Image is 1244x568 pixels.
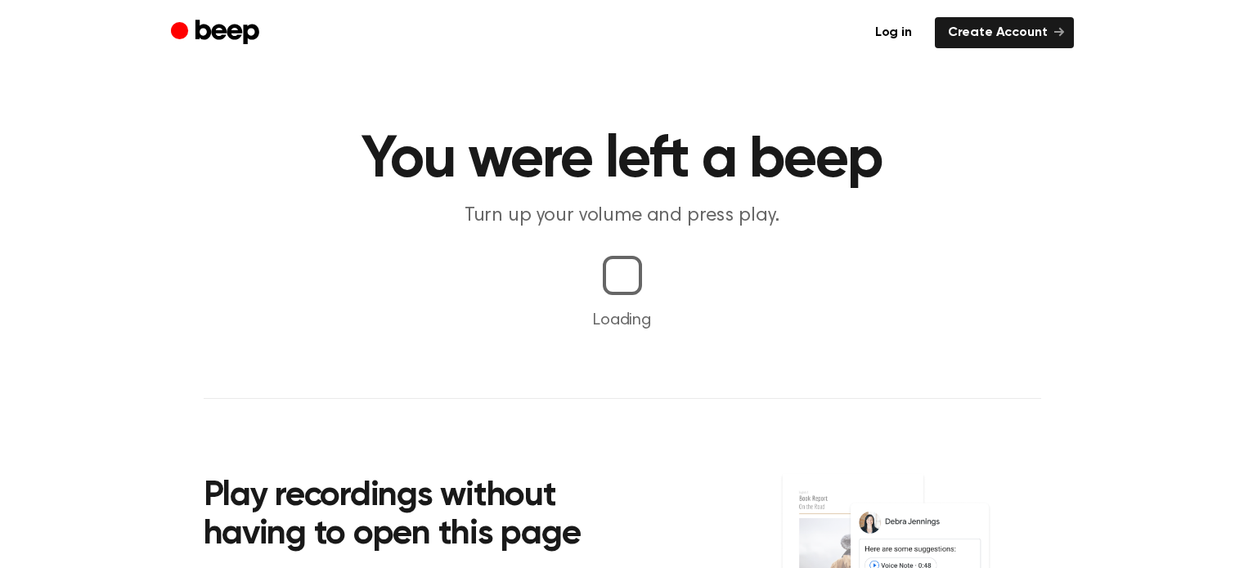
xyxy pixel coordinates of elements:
[308,203,936,230] p: Turn up your volume and press play.
[862,17,925,48] a: Log in
[171,17,263,49] a: Beep
[20,308,1224,333] p: Loading
[204,477,644,555] h2: Play recordings without having to open this page
[935,17,1074,48] a: Create Account
[204,131,1041,190] h1: You were left a beep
